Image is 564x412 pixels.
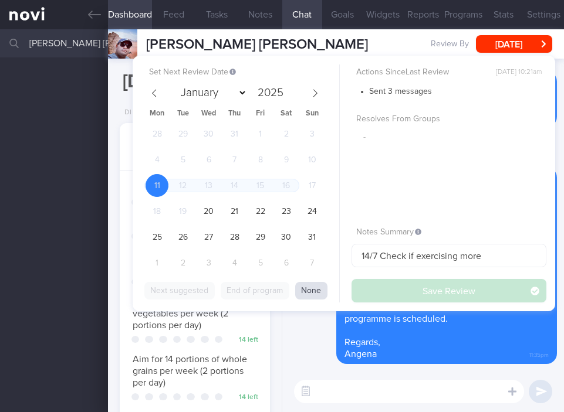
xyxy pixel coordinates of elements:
label: Set Next Review Date [149,67,335,78]
span: September 5, 2025 [249,251,272,274]
span: August 24, 2025 [300,200,323,223]
span: September 3, 2025 [197,251,220,274]
div: 14 left [229,393,258,402]
span: Angena [345,349,377,359]
span: Fri [248,110,273,118]
span: August 21, 2025 [223,200,246,223]
button: [DATE] [476,35,552,53]
span: Notes Summary [356,228,421,236]
span: Aim for 14 portions of vegetables per week (2 portions per day) [133,297,228,330]
span: Wed [196,110,222,118]
span: August 29, 2025 [249,226,272,248]
span: September 1, 2025 [146,251,168,274]
span: August 28, 2025 [223,226,246,248]
button: None [295,282,327,299]
span: August 25, 2025 [146,226,168,248]
span: September 4, 2025 [223,251,246,274]
span: Thu [222,110,248,118]
li: Sent 3 messages [369,84,546,97]
div: 0 [131,132,175,152]
span: August 30, 2025 [275,226,298,248]
span: Aim for 14 portions of whole grains per week (2 portions per day) [133,355,247,387]
span: September 6, 2025 [275,251,298,274]
span: September 7, 2025 [300,251,323,274]
span: August 20, 2025 [197,200,220,223]
span: August 23, 2025 [275,200,298,223]
label: Resolves From Groups [356,114,542,125]
div: kcal [DATE] [131,132,175,163]
span: [PERSON_NAME] [PERSON_NAME] [146,38,368,52]
span: September 2, 2025 [171,251,194,274]
span: - [363,133,366,141]
input: Year [253,87,285,98]
span: Review By [431,39,469,50]
span: 11:35pm [529,348,549,359]
span: August 26, 2025 [171,226,194,248]
select: Month [175,84,247,102]
span: August 22, 2025 [249,200,272,223]
label: Actions Since Last Review [356,67,542,78]
span: August 27, 2025 [197,226,220,248]
span: August 31, 2025 [300,226,323,248]
span: Tue [170,110,196,118]
div: 14 left [229,336,258,345]
div: Diet (Daily) [120,108,170,117]
span: Sat [273,110,299,118]
span: Mon [144,110,170,118]
span: [DATE] 10:21am [496,68,542,77]
span: Regards, [345,338,380,347]
span: Sun [299,110,325,118]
